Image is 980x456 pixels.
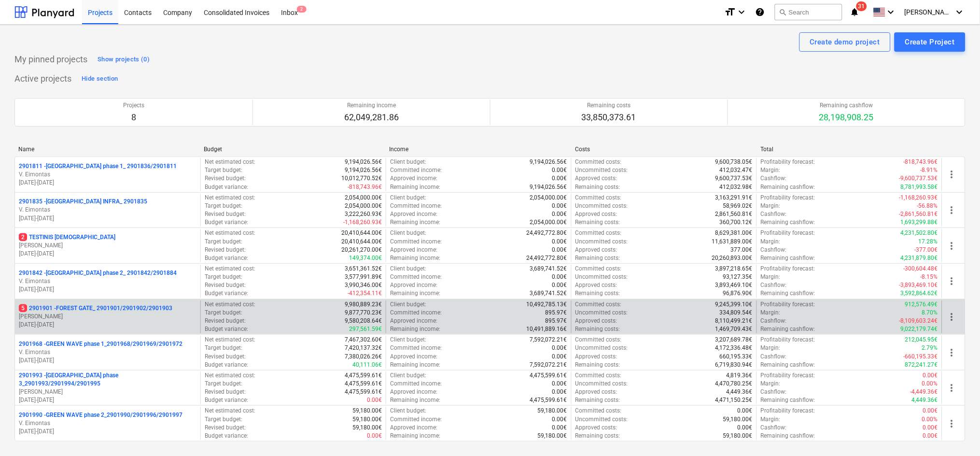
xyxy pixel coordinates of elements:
[19,277,196,285] p: V. Eimontas
[390,353,437,361] p: Approved income :
[761,344,781,352] p: Margin :
[390,309,442,317] p: Committed income :
[552,166,567,174] p: 0.00€
[761,158,815,166] p: Profitability forecast :
[761,194,815,202] p: Profitability forecast :
[575,265,622,273] p: Committed costs :
[345,300,382,309] p: 9,980,889.23€
[390,218,440,227] p: Remaining income :
[899,194,938,202] p: -1,168,260.93€
[348,183,382,191] p: -818,743.96€
[527,254,567,262] p: 24,492,772.80€
[756,6,765,18] i: Knowledge base
[761,174,787,183] p: Cashflow :
[761,353,787,361] p: Cashflow :
[345,380,382,388] p: 4,475,599.61€
[901,229,938,237] p: 4,231,502.80€
[761,273,781,281] p: Margin :
[715,210,753,218] p: 2,861,560.81€
[530,158,567,166] p: 9,194,026.56€
[552,246,567,254] p: 0.00€
[901,289,938,298] p: 3,592,864.62€
[923,371,938,380] p: 0.00€
[18,146,196,153] div: Name
[205,300,255,309] p: Net estimated cost :
[530,371,567,380] p: 4,475,599.61€
[761,246,787,254] p: Cashflow :
[390,183,440,191] p: Remaining income :
[922,309,938,317] p: 8.70%
[341,174,382,183] p: 10,012,770.52€
[720,218,753,227] p: 360,700.12€
[343,218,382,227] p: -1,168,260.93€
[761,183,815,191] p: Remaining cashflow :
[205,325,248,333] p: Budget variance :
[205,289,248,298] p: Budget variance :
[390,281,437,289] p: Approved income :
[390,273,442,281] p: Committed income :
[19,419,196,427] p: V. Eimontas
[905,8,953,16] span: [PERSON_NAME]
[390,254,440,262] p: Remaining income :
[79,71,120,86] button: Hide section
[761,388,787,396] p: Cashflow :
[946,275,958,287] span: more_vert
[582,112,636,123] p: 33,850,373.61
[575,238,628,246] p: Uncommitted costs :
[19,206,196,214] p: V. Eimontas
[761,254,815,262] p: Remaining cashflow :
[575,146,753,153] div: Costs
[715,361,753,369] p: 6,719,830.94€
[899,210,938,218] p: -2,861,560.81€
[205,183,248,191] p: Budget variance :
[390,344,442,352] p: Committed income :
[345,202,382,210] p: 2,054,000.00€
[761,229,815,237] p: Profitability forecast :
[345,166,382,174] p: 9,194,026.56€
[575,174,617,183] p: Approved costs :
[204,146,381,153] div: Budget
[344,112,399,123] p: 62,049,281.86
[736,6,748,18] i: keyboard_arrow_down
[390,371,426,380] p: Client budget :
[390,194,426,202] p: Client budget :
[946,311,958,323] span: more_vert
[14,54,87,65] p: My pinned projects
[904,353,938,361] p: -660,195.33€
[205,166,242,174] p: Target budget :
[390,202,442,210] p: Committed income :
[390,158,426,166] p: Client budget :
[390,380,442,388] p: Committed income :
[856,1,867,11] span: 31
[761,265,815,273] p: Profitability forecast :
[530,218,567,227] p: 2,054,000.00€
[582,101,636,110] p: Remaining costs
[530,183,567,191] p: 9,194,026.56€
[205,371,255,380] p: Net estimated cost :
[19,340,196,365] div: 2901968 -GREEN WAVE phase 1_2901968/2901969/2901972V. Eimontas[DATE]-[DATE]
[932,410,980,456] iframe: Chat Widget
[345,344,382,352] p: 7,420,137.32€
[546,317,567,325] p: 895.97€
[946,347,958,358] span: more_vert
[727,371,753,380] p: 4,819.36€
[919,238,938,246] p: 17.28%
[530,289,567,298] p: 3,689,741.52€
[761,210,787,218] p: Cashflow :
[19,304,196,329] div: 52901901 -FOREST GATE_ 2901901/2901902/2901903[PERSON_NAME][DATE]-[DATE]
[901,325,938,333] p: 9,022,179.74€
[715,158,753,166] p: 9,600,738.05€
[712,238,753,246] p: 11,631,889.00€
[921,166,938,174] p: -8.91%
[761,281,787,289] p: Cashflow :
[205,265,255,273] p: Net estimated cost :
[345,388,382,396] p: 4,475,599.61€
[19,162,177,171] p: 2901811 - [GEOGRAPHIC_DATA] phase 1_ 2901836/2901811
[720,353,753,361] p: 660,195.33€
[205,174,246,183] p: Revised budget :
[19,242,196,250] p: [PERSON_NAME]
[390,174,437,183] p: Approved income :
[904,158,938,166] p: -818,743.96€
[19,340,182,348] p: 2901968 - GREEN WAVE phase 1_2901968/2901969/2901972
[349,325,382,333] p: 297,561.59€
